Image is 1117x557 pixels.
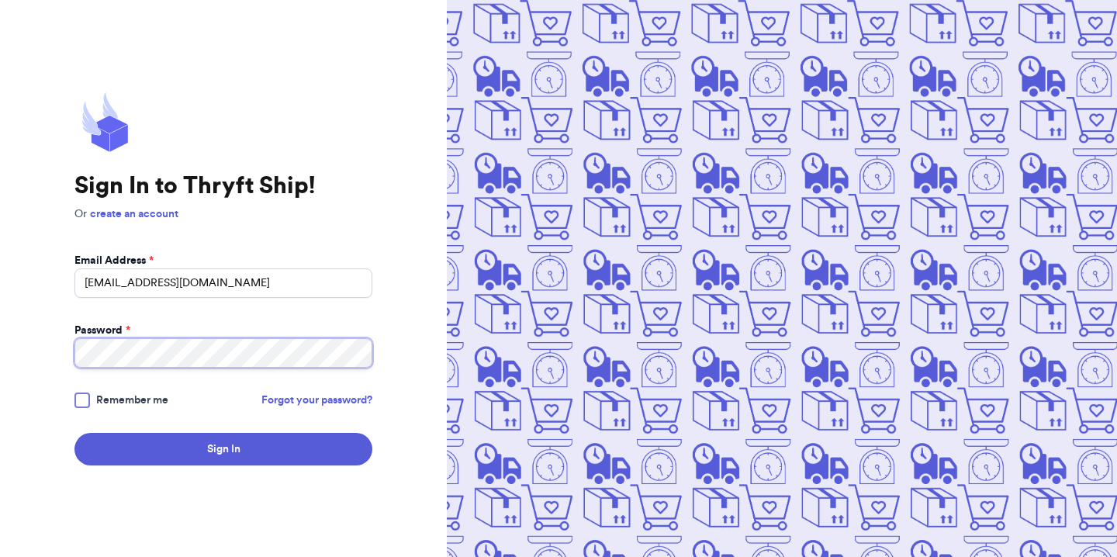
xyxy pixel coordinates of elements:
[74,433,372,465] button: Sign In
[96,393,168,408] span: Remember me
[74,206,372,222] p: Or
[261,393,372,408] a: Forgot your password?
[74,172,372,200] h1: Sign In to Thryft Ship!
[74,323,130,338] label: Password
[74,253,154,268] label: Email Address
[90,209,178,220] a: create an account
